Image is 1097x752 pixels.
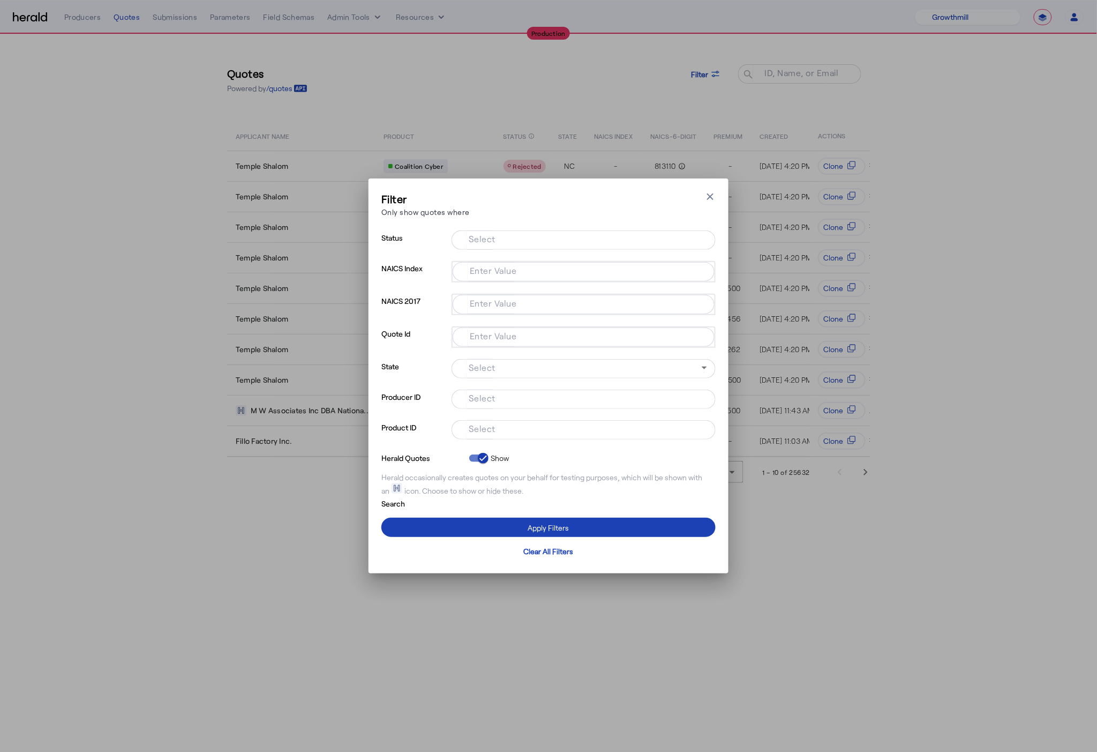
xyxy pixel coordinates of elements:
[381,451,465,464] p: Herald Quotes
[381,261,447,294] p: NAICS Index
[461,330,706,343] mat-chip-grid: Selection
[381,294,447,326] p: NAICS 2017
[381,496,465,509] p: Search
[489,453,509,464] label: Show
[470,266,517,276] mat-label: Enter Value
[381,472,716,496] div: Herald occasionally creates quotes on your behalf for testing purposes, which will be shown with ...
[381,390,447,420] p: Producer ID
[469,393,495,404] mat-label: Select
[381,206,470,218] p: Only show quotes where
[528,522,569,533] div: Apply Filters
[381,230,447,261] p: Status
[381,518,716,537] button: Apply Filters
[469,363,495,373] mat-label: Select
[469,424,495,434] mat-label: Select
[524,546,574,557] div: Clear All Filters
[470,299,517,309] mat-label: Enter Value
[381,420,447,451] p: Product ID
[381,326,447,359] p: Quote Id
[460,422,707,435] mat-chip-grid: Selection
[470,331,517,341] mat-label: Enter Value
[381,541,716,561] button: Clear All Filters
[381,191,470,206] h3: Filter
[469,234,495,244] mat-label: Select
[461,264,706,277] mat-chip-grid: Selection
[460,233,707,245] mat-chip-grid: Selection
[461,297,706,310] mat-chip-grid: Selection
[381,359,447,390] p: State
[460,392,707,405] mat-chip-grid: Selection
